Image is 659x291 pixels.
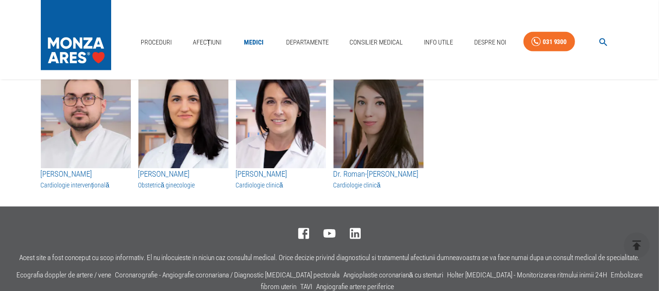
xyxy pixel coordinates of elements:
[523,32,575,52] a: 031 9300
[239,33,269,52] a: Medici
[115,271,340,279] a: Coronarografie - Angiografie coronariana / Diagnostic [MEDICAL_DATA] pectorala
[236,180,326,190] h3: Cardiologie clinică
[346,33,407,52] a: Consilier Medical
[41,180,131,190] h3: Cardiologie intervențională
[343,271,443,279] a: Angioplastie coronariană cu stenturi
[301,283,313,291] a: TAVI
[138,168,228,190] a: [PERSON_NAME]Obstetrică ginecologie
[138,65,228,168] img: Dr. Nicoleta Fodoran
[41,168,131,190] a: [PERSON_NAME]Cardiologie intervențională
[543,36,567,48] div: 031 9300
[333,180,424,190] h3: Cardiologie clinică
[19,254,640,262] p: Acest site a fost conceput cu scop informativ. El nu inlocuieste in niciun caz consultul medical....
[189,33,226,52] a: Afecțiuni
[447,271,607,279] a: Holter [MEDICAL_DATA] - Monitorizarea ritmului inimii 24H
[470,33,510,52] a: Despre Noi
[41,65,131,168] img: Dr. Adrian Pop
[624,232,650,258] button: delete
[138,168,228,180] h3: [PERSON_NAME]
[137,33,175,52] a: Proceduri
[41,168,131,180] h3: [PERSON_NAME]
[317,283,394,291] a: Angiografie artere periferice
[420,33,457,52] a: Info Utile
[16,271,111,279] a: Ecografia doppler de artere / vene
[236,168,326,190] a: [PERSON_NAME]Cardiologie clinică
[333,168,424,190] a: Dr. Roman-[PERSON_NAME]Cardiologie clinică
[138,180,228,190] h3: Obstetrică ginecologie
[333,168,424,180] h3: Dr. Roman-[PERSON_NAME]
[236,65,326,168] img: Dr. Adina Roșu
[236,168,326,180] h3: [PERSON_NAME]
[282,33,333,52] a: Departamente
[333,65,424,168] img: Dr. Roman-Pepine Diana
